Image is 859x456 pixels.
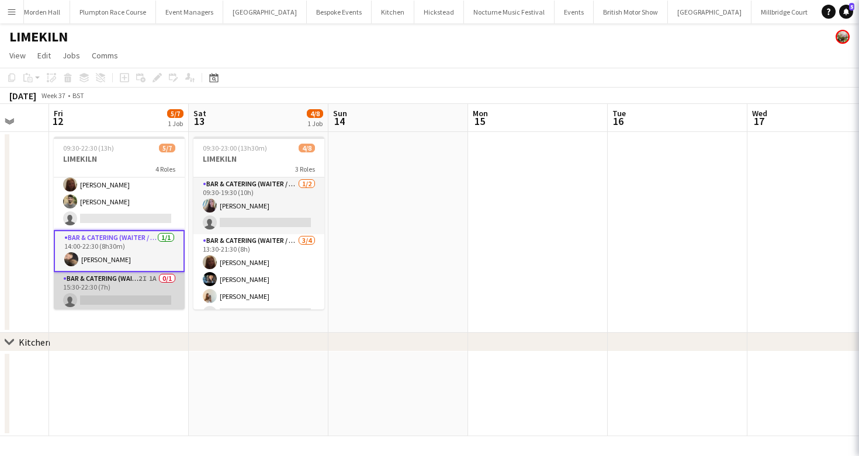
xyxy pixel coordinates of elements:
[54,230,185,272] app-card-role: Bar & Catering (Waiter / waitress)1/114:00-22:30 (8h30m)[PERSON_NAME]
[155,165,175,173] span: 4 Roles
[167,109,183,118] span: 5/7
[555,1,594,23] button: Events
[63,50,80,61] span: Jobs
[849,3,854,11] span: 5
[193,137,324,309] app-job-card: 09:30-23:00 (13h30m)4/8LIMEKILN3 RolesBar & Catering (Waiter / waitress)1/209:30-19:30 (10h)[PERS...
[307,1,372,23] button: Bespoke Events
[9,90,36,102] div: [DATE]
[751,1,818,23] button: Millbridge Court
[612,108,626,119] span: Tue
[611,114,626,128] span: 16
[63,144,114,152] span: 09:30-22:30 (13h)
[295,165,315,173] span: 3 Roles
[9,50,26,61] span: View
[37,50,51,61] span: Edit
[39,91,68,100] span: Week 37
[92,50,118,61] span: Comms
[54,154,185,164] h3: LIMEKILN
[333,108,347,119] span: Sun
[193,177,324,234] app-card-role: Bar & Catering (Waiter / waitress)1/209:30-19:30 (10h)[PERSON_NAME]
[307,109,323,118] span: 4/8
[464,1,555,23] button: Nocturne Music Festival
[192,114,206,128] span: 13
[473,108,488,119] span: Mon
[594,1,668,23] button: British Motor Show
[70,1,156,23] button: Plumpton Race Course
[193,154,324,164] h3: LIMEKILN
[331,114,347,128] span: 14
[159,144,175,152] span: 5/7
[307,119,323,128] div: 1 Job
[836,30,850,44] app-user-avatar: Staffing Manager
[72,91,84,100] div: BST
[168,119,183,128] div: 1 Job
[54,156,185,230] app-card-role: Bar & Catering (Waiter / waitress)3I3A2/314:00-21:30 (7h30m)[PERSON_NAME][PERSON_NAME]
[52,114,63,128] span: 12
[414,1,464,23] button: Hickstead
[193,108,206,119] span: Sat
[87,48,123,63] a: Comms
[668,1,751,23] button: [GEOGRAPHIC_DATA]
[839,5,853,19] a: 5
[193,234,324,325] app-card-role: Bar & Catering (Waiter / waitress)3/413:30-21:30 (8h)[PERSON_NAME][PERSON_NAME][PERSON_NAME]
[19,336,50,348] div: Kitchen
[372,1,414,23] button: Kitchen
[15,1,70,23] button: Morden Hall
[5,48,30,63] a: View
[156,1,223,23] button: Event Managers
[54,272,185,312] app-card-role: Bar & Catering (Waiter / waitress)2I1A0/115:30-22:30 (7h)
[223,1,307,23] button: [GEOGRAPHIC_DATA]
[750,114,767,128] span: 17
[58,48,85,63] a: Jobs
[752,108,767,119] span: Wed
[54,108,63,119] span: Fri
[471,114,488,128] span: 15
[9,28,68,46] h1: LIMEKILN
[299,144,315,152] span: 4/8
[33,48,56,63] a: Edit
[54,137,185,309] app-job-card: 09:30-22:30 (13h)5/7LIMEKILN4 Roles[PERSON_NAME]Bar & Catering (Waiter / waitress)3I3A2/314:00-21...
[203,144,267,152] span: 09:30-23:00 (13h30m)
